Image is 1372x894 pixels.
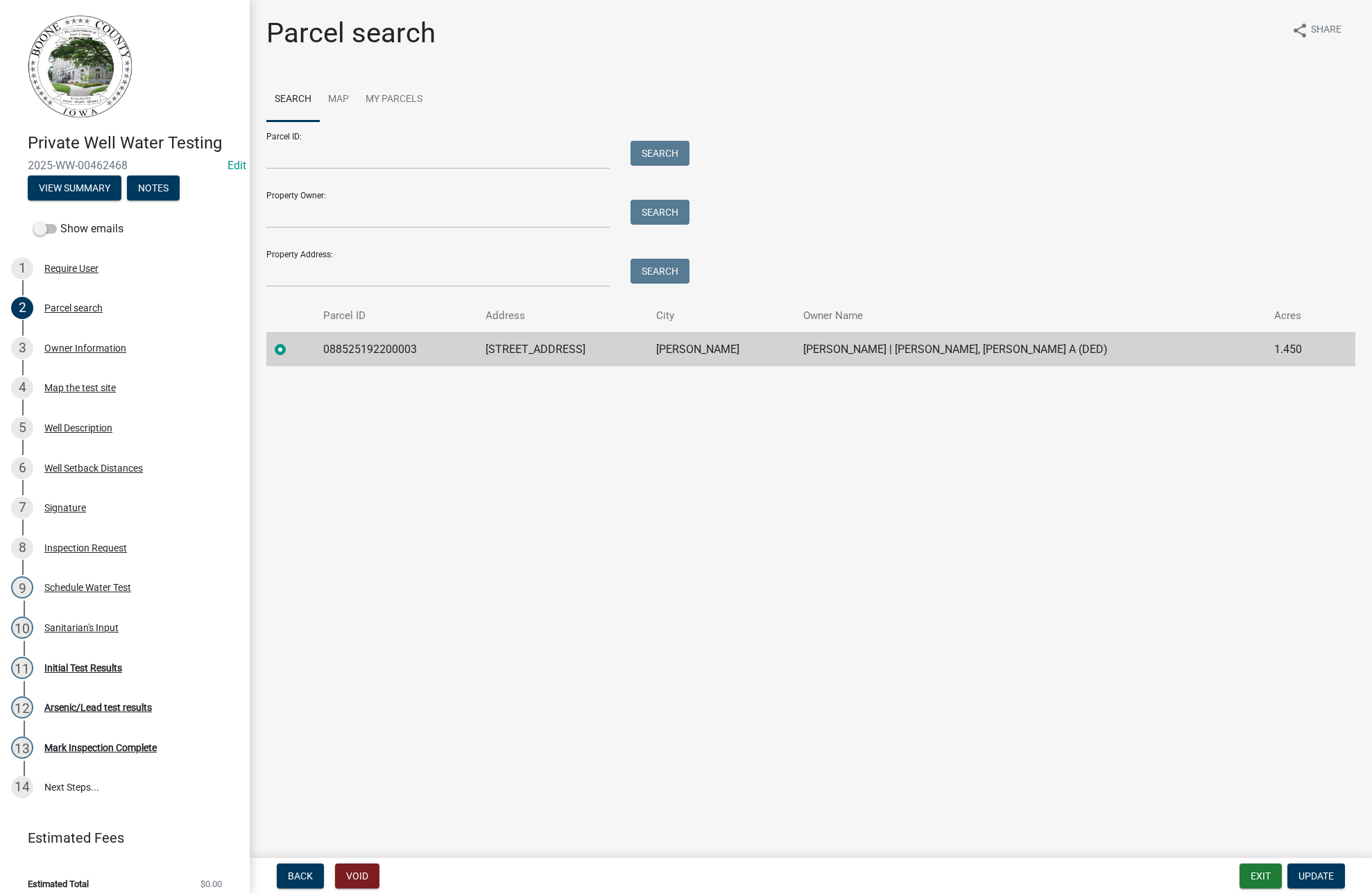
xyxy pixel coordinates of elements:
button: Exit [1240,863,1282,888]
span: Back [288,870,313,882]
div: 10 [11,617,33,639]
button: Search [631,259,689,284]
span: $0.00 [200,879,222,888]
div: 12 [11,696,33,719]
div: Arsenic/Lead test results [44,703,152,712]
div: 13 [11,737,33,759]
span: Update [1298,870,1334,882]
button: shareShare [1280,17,1353,44]
div: 1 [11,257,33,280]
div: Initial Test Results [44,663,122,673]
div: 7 [11,497,33,519]
td: [PERSON_NAME] | [PERSON_NAME], [PERSON_NAME] A (DED) [795,332,1266,366]
td: [PERSON_NAME] [648,332,794,366]
wm-modal-confirm: Summary [28,183,121,194]
a: My Parcels [357,78,431,122]
div: Parcel search [44,303,103,313]
h1: Parcel search [266,17,436,50]
h4: Private Well Water Testing [28,133,239,153]
span: 2025-WW-00462468 [28,159,222,172]
button: Notes [127,175,180,200]
button: Void [335,863,379,888]
span: Estimated Total [28,879,89,888]
div: 14 [11,776,33,798]
button: Back [277,863,324,888]
div: Mark Inspection Complete [44,743,157,753]
button: View Summary [28,175,121,200]
a: Estimated Fees [11,824,228,852]
div: 9 [11,576,33,599]
div: 3 [11,337,33,359]
div: Schedule Water Test [44,583,131,592]
img: Boone County, Iowa [28,15,133,119]
div: 5 [11,417,33,439]
div: Signature [44,503,86,513]
div: 2 [11,297,33,319]
wm-modal-confirm: Notes [127,183,180,194]
wm-modal-confirm: Edit Application Number [228,159,246,172]
i: share [1292,22,1308,39]
div: Require User [44,264,98,273]
th: Parcel ID [315,300,477,332]
div: Owner Information [44,343,126,353]
div: 4 [11,377,33,399]
button: Update [1287,863,1345,888]
div: Well Setback Distances [44,463,143,473]
td: 088525192200003 [315,332,477,366]
div: Sanitarian's Input [44,623,119,633]
div: Map the test site [44,383,116,393]
div: 11 [11,657,33,679]
a: Search [266,78,320,122]
button: Search [631,141,689,166]
button: Search [631,200,689,225]
a: Edit [228,159,246,172]
div: Well Description [44,423,112,433]
div: 8 [11,537,33,559]
th: Address [477,300,649,332]
td: 1.450 [1266,332,1331,366]
th: Owner Name [795,300,1266,332]
label: Show emails [33,221,123,237]
div: Inspection Request [44,543,127,553]
span: Share [1311,22,1341,39]
th: City [648,300,794,332]
div: 6 [11,457,33,479]
a: Map [320,78,357,122]
td: [STREET_ADDRESS] [477,332,649,366]
th: Acres [1266,300,1331,332]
